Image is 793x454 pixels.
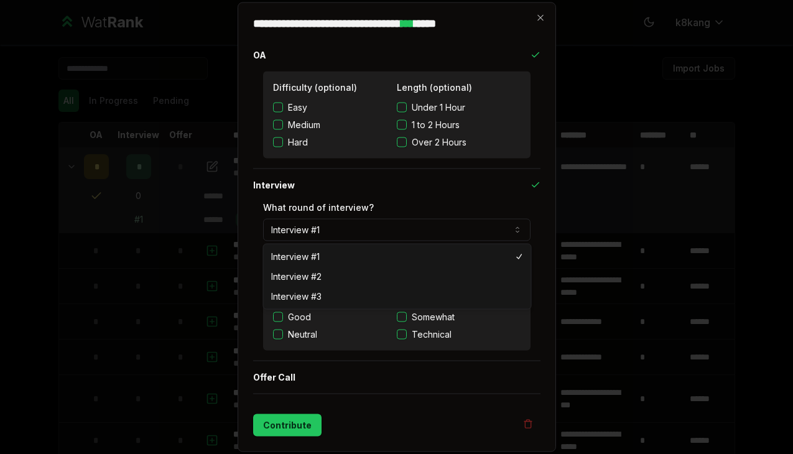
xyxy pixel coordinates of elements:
[253,361,540,394] button: Offer Call
[412,328,452,341] span: Technical
[253,169,540,202] button: Interview
[412,311,455,323] span: Somewhat
[412,101,465,114] span: Under 1 Hour
[271,251,320,263] span: Interview #1
[271,271,322,283] span: Interview #2
[253,72,540,169] div: OA
[397,82,472,93] label: Length (optional)
[273,82,357,93] label: Difficulty (optional)
[253,414,322,437] button: Contribute
[253,39,540,72] button: OA
[271,290,322,303] span: Interview #3
[288,119,320,131] span: Medium
[263,202,374,213] label: What round of interview?
[412,119,460,131] span: 1 to 2 Hours
[412,136,466,149] span: Over 2 Hours
[288,311,311,323] label: Good
[253,202,540,361] div: Interview
[288,328,317,341] label: Neutral
[288,136,308,149] span: Hard
[288,101,307,114] span: Easy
